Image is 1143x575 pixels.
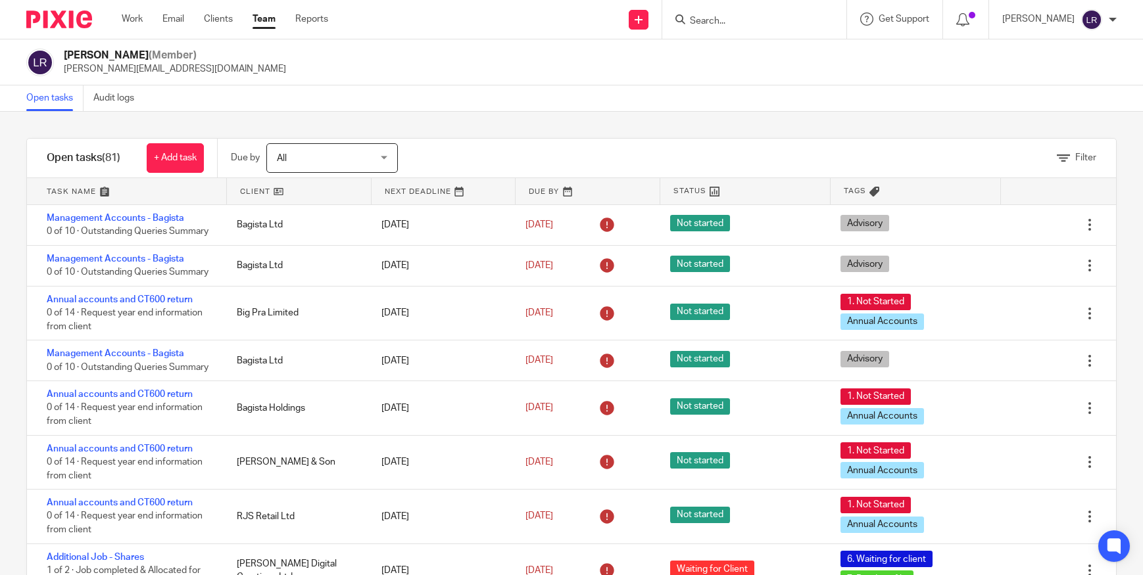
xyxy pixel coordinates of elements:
[844,185,866,196] span: Tags
[368,395,513,421] div: [DATE]
[162,12,184,26] a: Email
[26,85,84,111] a: Open tasks
[368,300,513,326] div: [DATE]
[525,566,553,575] span: [DATE]
[840,388,911,405] span: 1. Not Started
[231,151,260,164] p: Due by
[277,154,287,163] span: All
[47,151,120,165] h1: Open tasks
[47,214,184,223] a: Management Accounts - Bagista
[525,220,553,229] span: [DATE]
[689,16,807,28] input: Search
[525,308,553,317] span: [DATE]
[224,395,368,421] div: Bagista Holdings
[368,252,513,279] div: [DATE]
[47,512,203,535] span: 0 of 14 · Request year end information from client
[840,517,924,533] span: Annual Accounts
[102,152,120,163] span: (81)
[840,215,889,231] span: Advisory
[368,449,513,475] div: [DATE]
[47,295,193,304] a: Annual accounts and CT600 return
[253,12,276,26] a: Team
[670,452,730,469] span: Not started
[64,49,286,62] h2: [PERSON_NAME]
[47,308,203,331] span: 0 of 14 · Request year end information from client
[47,254,184,264] a: Management Accounts - Bagista
[149,50,197,60] span: (Member)
[840,462,924,478] span: Annual Accounts
[47,403,203,426] span: 0 of 14 · Request year end information from client
[47,349,184,358] a: Management Accounts - Bagista
[525,261,553,270] span: [DATE]
[670,507,730,523] span: Not started
[224,252,368,279] div: Bagista Ltd
[224,348,368,374] div: Bagista Ltd
[47,363,208,372] span: 0 of 10 · Outstanding Queries Summary
[295,12,328,26] a: Reports
[670,215,730,231] span: Not started
[147,143,204,173] a: + Add task
[525,356,553,365] span: [DATE]
[224,300,368,326] div: Big Pra Limited
[204,12,233,26] a: Clients
[840,294,911,310] span: 1. Not Started
[670,304,730,320] span: Not started
[840,351,889,367] span: Advisory
[525,403,553,413] span: [DATE]
[525,512,553,521] span: [DATE]
[47,267,208,277] span: 0 of 10 · Outstanding Queries Summary
[368,348,513,374] div: [DATE]
[47,227,208,237] span: 0 of 10 · Outstanding Queries Summary
[224,449,368,475] div: [PERSON_NAME] & Son
[1081,9,1102,30] img: svg%3E
[840,313,924,330] span: Annual Accounts
[47,444,193,453] a: Annual accounts and CT600 return
[1002,12,1075,26] p: [PERSON_NAME]
[879,14,929,24] span: Get Support
[673,185,706,196] span: Status
[670,398,730,415] span: Not started
[840,551,933,567] span: 6. Waiting for client
[122,12,143,26] a: Work
[840,497,911,513] span: 1. Not Started
[26,11,92,28] img: Pixie
[47,553,144,562] a: Additional Job - Shares
[47,498,193,507] a: Annual accounts and CT600 return
[840,442,911,459] span: 1. Not Started
[840,256,889,272] span: Advisory
[47,390,193,399] a: Annual accounts and CT600 return
[368,212,513,238] div: [DATE]
[670,256,730,272] span: Not started
[1075,153,1096,162] span: Filter
[47,457,203,480] span: 0 of 14 · Request year end information from client
[368,503,513,530] div: [DATE]
[224,212,368,238] div: Bagista Ltd
[64,62,286,76] p: [PERSON_NAME][EMAIL_ADDRESS][DOMAIN_NAME]
[840,408,924,425] span: Annual Accounts
[26,49,54,76] img: svg%3E
[525,457,553,467] span: [DATE]
[670,351,730,367] span: Not started
[93,85,144,111] a: Audit logs
[224,503,368,530] div: RJS Retail Ltd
